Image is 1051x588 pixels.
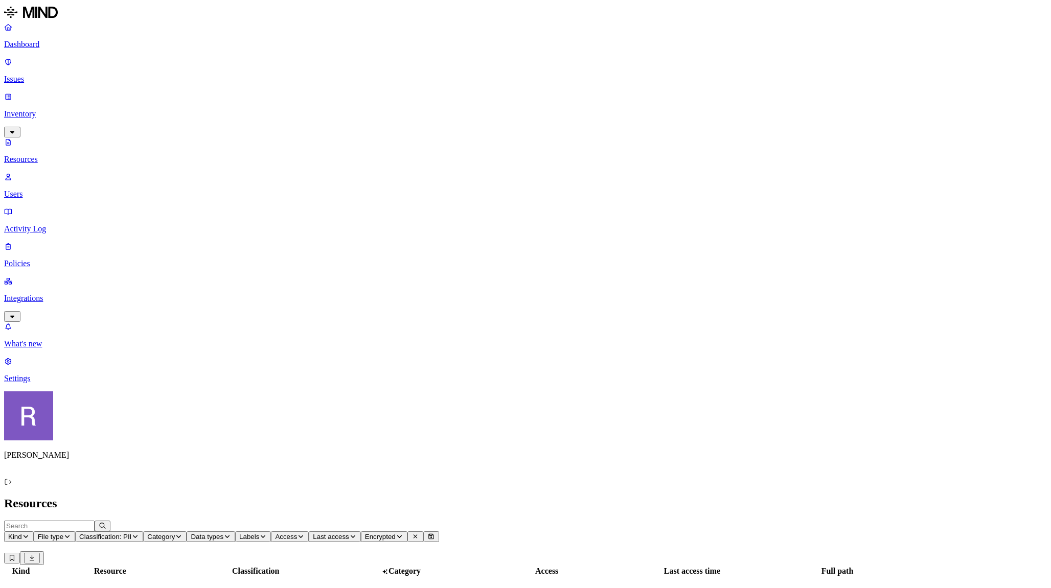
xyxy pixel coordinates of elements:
div: Kind [6,567,36,576]
p: Inventory [4,109,1047,119]
a: Settings [4,357,1047,383]
p: Settings [4,374,1047,383]
p: Dashboard [4,40,1047,49]
span: File type [38,533,63,540]
p: Issues [4,75,1047,84]
p: What's new [4,339,1047,348]
div: Classification [184,567,328,576]
a: Issues [4,57,1047,84]
p: Resources [4,155,1047,164]
span: Encrypted [365,533,396,540]
span: Access [275,533,297,540]
span: Kind [8,533,22,540]
span: Data types [191,533,223,540]
h2: Resources [4,497,1047,510]
span: Category [147,533,175,540]
div: Full path [766,567,909,576]
p: Activity Log [4,224,1047,233]
a: MIND [4,4,1047,22]
div: Access [475,567,619,576]
a: Policies [4,242,1047,268]
p: Users [4,190,1047,199]
p: Integrations [4,294,1047,303]
p: Policies [4,259,1047,268]
div: Last access time [621,567,764,576]
a: Activity Log [4,207,1047,233]
a: Users [4,172,1047,199]
a: What's new [4,322,1047,348]
a: Inventory [4,92,1047,136]
span: Labels [239,533,259,540]
a: Integrations [4,276,1047,320]
img: Rich Thompson [4,391,53,440]
a: Resources [4,137,1047,164]
a: Dashboard [4,22,1047,49]
div: Resource [38,567,182,576]
span: Last access [313,533,349,540]
span: Classification: PII [79,533,131,540]
img: MIND [4,4,58,20]
span: Category [389,567,421,575]
input: Search [4,521,95,531]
